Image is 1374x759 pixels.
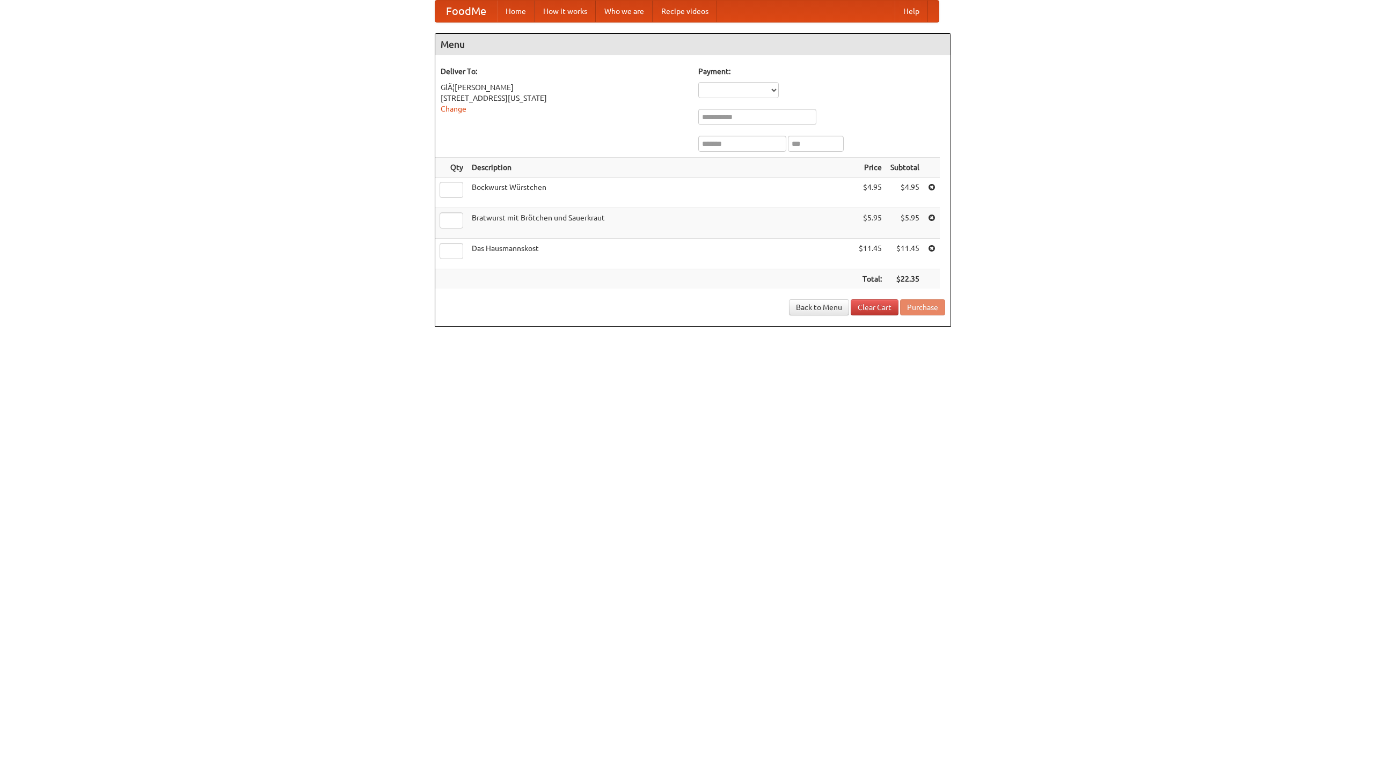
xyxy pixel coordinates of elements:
[435,34,951,55] h4: Menu
[900,299,945,315] button: Purchase
[886,158,924,178] th: Subtotal
[653,1,717,22] a: Recipe videos
[886,239,924,269] td: $11.45
[467,178,854,208] td: Bockwurst Würstchen
[441,82,688,93] div: GlÃ¦[PERSON_NAME]
[535,1,596,22] a: How it works
[435,1,497,22] a: FoodMe
[467,239,854,269] td: Das Hausmannskost
[854,178,886,208] td: $4.95
[441,93,688,104] div: [STREET_ADDRESS][US_STATE]
[854,158,886,178] th: Price
[854,269,886,289] th: Total:
[467,158,854,178] th: Description
[441,105,466,113] a: Change
[596,1,653,22] a: Who we are
[854,239,886,269] td: $11.45
[886,178,924,208] td: $4.95
[854,208,886,239] td: $5.95
[441,66,688,77] h5: Deliver To:
[886,208,924,239] td: $5.95
[497,1,535,22] a: Home
[886,269,924,289] th: $22.35
[895,1,928,22] a: Help
[851,299,898,315] a: Clear Cart
[435,158,467,178] th: Qty
[698,66,945,77] h5: Payment:
[789,299,849,315] a: Back to Menu
[467,208,854,239] td: Bratwurst mit Brötchen und Sauerkraut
